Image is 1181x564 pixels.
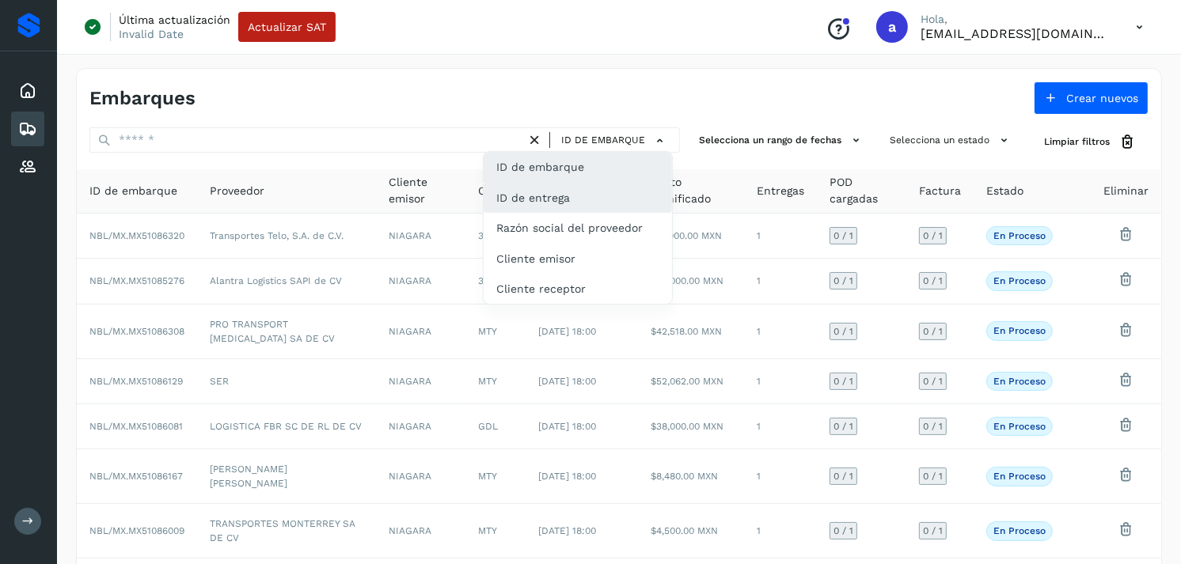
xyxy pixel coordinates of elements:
[484,213,672,243] div: Razón social del proveedor
[11,74,44,108] div: Inicio
[119,27,184,41] p: Invalid Date
[238,12,336,42] button: Actualizar SAT
[484,274,672,304] div: Cliente receptor
[11,112,44,146] div: Embarques
[248,21,326,32] span: Actualizar SAT
[921,13,1111,26] p: Hola,
[484,152,672,182] div: ID de embarque
[484,244,672,274] div: Cliente emisor
[11,150,44,184] div: Proveedores
[119,13,230,27] p: Última actualización
[484,183,672,213] div: ID de entrega
[921,26,1111,41] p: alejperez@niagarawater.com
